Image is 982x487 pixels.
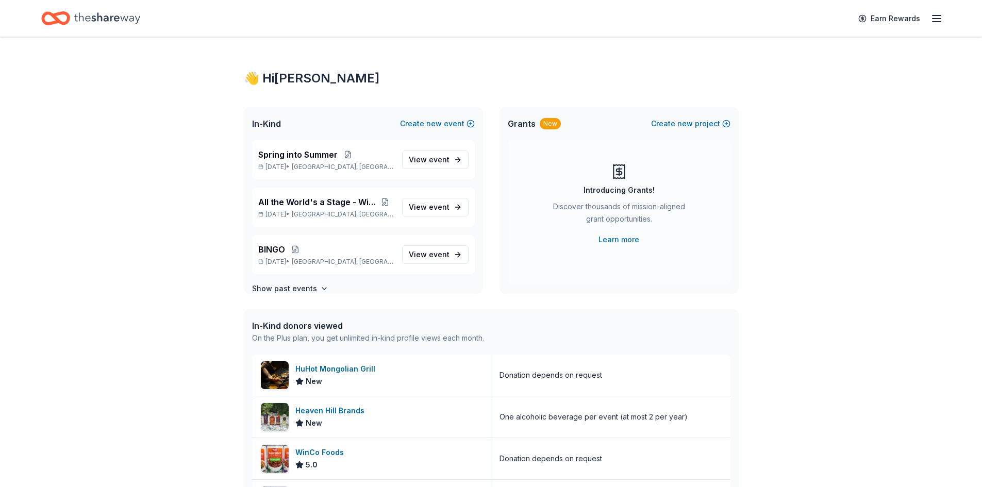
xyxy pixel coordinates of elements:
[306,417,322,429] span: New
[252,117,281,130] span: In-Kind
[852,9,926,28] a: Earn Rewards
[426,117,442,130] span: new
[258,210,394,219] p: [DATE] •
[508,117,536,130] span: Grants
[549,200,689,229] div: Discover thousands of mission-aligned grant opportunities.
[306,459,318,471] span: 5.0
[409,248,450,261] span: View
[651,117,730,130] button: Createnewproject
[244,70,739,87] div: 👋 Hi [PERSON_NAME]
[258,243,285,256] span: BINGO
[500,411,688,423] div: One alcoholic beverage per event (at most 2 per year)
[400,117,475,130] button: Createnewevent
[261,445,289,473] img: Image for WinCo Foods
[402,198,469,216] a: View event
[402,150,469,169] a: View event
[258,258,394,266] p: [DATE] •
[258,196,377,208] span: All the World's a Stage - Winter Gala
[409,154,450,166] span: View
[540,118,561,129] div: New
[598,233,639,246] a: Learn more
[584,184,655,196] div: Introducing Grants!
[402,245,469,264] a: View event
[252,332,484,344] div: On the Plus plan, you get unlimited in-kind profile views each month.
[261,403,289,431] img: Image for Heaven Hill Brands
[292,163,393,171] span: [GEOGRAPHIC_DATA], [GEOGRAPHIC_DATA]
[306,375,322,388] span: New
[429,250,450,259] span: event
[500,369,602,381] div: Donation depends on request
[292,258,393,266] span: [GEOGRAPHIC_DATA], [GEOGRAPHIC_DATA]
[252,282,328,295] button: Show past events
[292,210,393,219] span: [GEOGRAPHIC_DATA], [GEOGRAPHIC_DATA]
[258,163,394,171] p: [DATE] •
[41,6,140,30] a: Home
[295,446,348,459] div: WinCo Foods
[500,452,602,465] div: Donation depends on request
[252,320,484,332] div: In-Kind donors viewed
[261,361,289,389] img: Image for HuHot Mongolian Grill
[429,155,450,164] span: event
[429,203,450,211] span: event
[677,117,693,130] span: new
[409,201,450,213] span: View
[295,405,369,417] div: Heaven Hill Brands
[258,148,338,161] span: Spring into Summer
[295,363,379,375] div: HuHot Mongolian Grill
[252,282,317,295] h4: Show past events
